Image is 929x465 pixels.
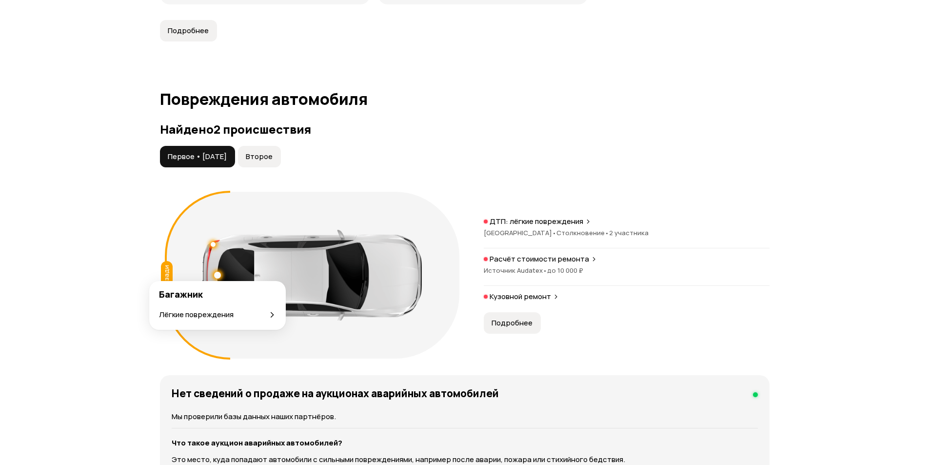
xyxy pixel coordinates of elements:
span: • [543,266,547,275]
span: Второе [246,152,273,162]
button: Второе [238,146,281,167]
p: Кузовной ремонт [490,292,551,302]
h4: Нет сведений о продаже на аукционах аварийных автомобилей [172,387,499,400]
button: Подробнее [484,312,541,334]
div: Сзади [161,261,173,289]
span: [GEOGRAPHIC_DATA] [484,228,556,237]
span: Первое • [DATE] [168,152,227,162]
h3: Найдено 2 происшествия [160,122,770,136]
p: ДТП: лёгкие повреждения [490,217,583,226]
span: Подробнее [492,318,533,328]
span: Столкновение [556,228,609,237]
p: Мы проверили базы данных наших партнёров. [172,411,758,422]
p: Расчёт стоимости ремонта [490,254,589,264]
span: • [552,228,556,237]
h1: Повреждения автомобиля [160,90,770,108]
span: до 10 000 ₽ [547,266,583,275]
span: Подробнее [168,26,209,36]
p: Лёгкие повреждения [159,309,234,320]
h4: Багажник [159,289,276,300]
span: Источник Audatex [484,266,547,275]
p: Это место, куда попадают автомобили с сильными повреждениями, например после аварии, пожара или с... [172,454,758,465]
button: Первое • [DATE] [160,146,235,167]
strong: Что такое аукцион аварийных автомобилей? [172,438,342,448]
button: Подробнее [160,20,217,41]
span: 2 участника [609,228,649,237]
span: • [605,228,609,237]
